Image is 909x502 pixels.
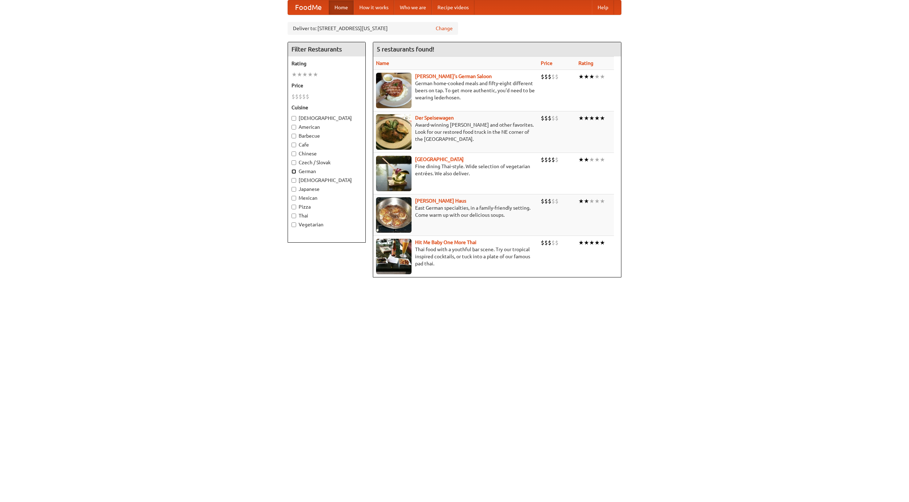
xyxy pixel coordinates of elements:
li: ★ [578,73,584,81]
li: $ [548,114,551,122]
a: Home [329,0,354,15]
li: $ [551,156,555,164]
li: ★ [594,114,600,122]
img: kohlhaus.jpg [376,197,412,233]
input: Chinese [292,151,296,156]
h5: Price [292,82,362,89]
a: [GEOGRAPHIC_DATA] [415,156,464,162]
li: $ [551,197,555,205]
label: Pizza [292,203,362,210]
li: ★ [600,197,605,205]
li: $ [295,93,299,100]
li: ★ [292,71,297,78]
li: $ [551,239,555,247]
input: American [292,125,296,129]
a: How it works [354,0,394,15]
li: ★ [297,71,302,78]
li: $ [548,197,551,205]
label: Mexican [292,194,362,202]
input: [DEMOGRAPHIC_DATA] [292,116,296,121]
label: Barbecue [292,132,362,139]
a: Hit Me Baby One More Thai [415,239,477,245]
input: German [292,169,296,174]
ng-pluralize: 5 restaurants found! [377,46,434,53]
a: FoodMe [288,0,329,15]
a: Der Speisewagen [415,115,454,121]
label: Czech / Slovak [292,159,362,166]
li: $ [302,93,306,100]
li: ★ [578,114,584,122]
input: Mexican [292,196,296,200]
li: $ [555,239,559,247]
label: [DEMOGRAPHIC_DATA] [292,177,362,184]
li: $ [551,73,555,81]
label: Japanese [292,186,362,193]
li: ★ [578,239,584,247]
input: Japanese [292,187,296,192]
li: $ [555,114,559,122]
li: ★ [313,71,318,78]
input: Thai [292,214,296,218]
label: Vegetarian [292,221,362,228]
label: [DEMOGRAPHIC_DATA] [292,115,362,122]
li: ★ [578,156,584,164]
li: ★ [302,71,307,78]
input: Vegetarian [292,222,296,227]
li: ★ [594,239,600,247]
li: $ [548,156,551,164]
li: $ [541,156,544,164]
li: ★ [584,114,589,122]
label: Chinese [292,150,362,157]
li: ★ [589,239,594,247]
li: $ [548,239,551,247]
li: ★ [307,71,313,78]
li: $ [541,114,544,122]
li: ★ [600,114,605,122]
p: Thai food with a youthful bar scene. Try our tropical inspired cocktails, or tuck into a plate of... [376,246,535,267]
h4: Filter Restaurants [288,42,365,56]
img: babythai.jpg [376,239,412,274]
li: ★ [594,197,600,205]
input: Cafe [292,143,296,147]
label: Thai [292,212,362,219]
img: speisewagen.jpg [376,114,412,150]
li: ★ [584,239,589,247]
li: ★ [600,156,605,164]
div: Deliver to: [STREET_ADDRESS][US_STATE] [288,22,458,35]
a: Price [541,60,553,66]
p: German home-cooked meals and fifty-eight different beers on tap. To get more authentic, you'd nee... [376,80,535,101]
input: [DEMOGRAPHIC_DATA] [292,178,296,183]
li: $ [544,156,548,164]
p: Award-winning [PERSON_NAME] and other favorites. Look for our restored food truck in the NE corne... [376,121,535,143]
input: Czech / Slovak [292,160,296,165]
li: ★ [589,156,594,164]
li: $ [544,197,548,205]
label: Cafe [292,141,362,148]
li: ★ [589,114,594,122]
a: Who we are [394,0,432,15]
li: $ [551,114,555,122]
a: Name [376,60,389,66]
li: ★ [584,73,589,81]
input: Barbecue [292,134,296,138]
p: Fine dining Thai-style. Wide selection of vegetarian entrées. We also deliver. [376,163,535,177]
li: $ [541,197,544,205]
li: ★ [584,197,589,205]
li: $ [555,73,559,81]
li: ★ [589,73,594,81]
li: ★ [594,156,600,164]
a: [PERSON_NAME] Haus [415,198,466,204]
a: Help [592,0,614,15]
li: $ [544,239,548,247]
input: Pizza [292,205,296,209]
li: $ [555,197,559,205]
li: $ [544,114,548,122]
a: [PERSON_NAME]'s German Saloon [415,73,492,79]
img: satay.jpg [376,156,412,191]
a: Recipe videos [432,0,474,15]
a: Change [436,25,453,32]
